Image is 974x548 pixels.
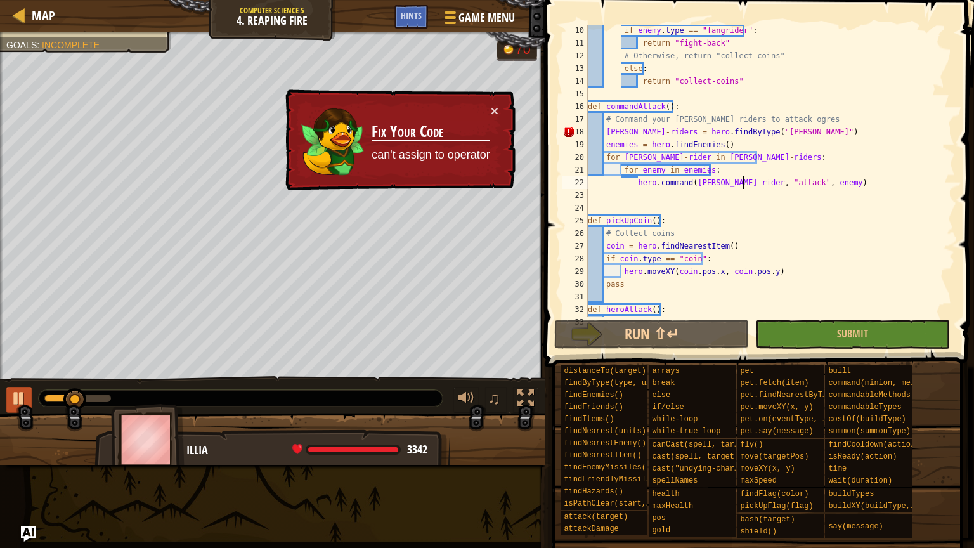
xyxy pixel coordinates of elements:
span: isPathClear(start, end) [564,499,669,508]
div: 32 [562,303,588,316]
div: 29 [562,265,588,278]
div: 23 [562,189,588,202]
div: 26 [562,227,588,240]
button: Run ⇧↵ [554,320,749,349]
span: maxHealth [652,502,693,511]
span: built [828,367,851,375]
button: Ctrl + P: Play [6,387,32,413]
span: Submit [837,327,868,341]
span: pet.say(message) [740,427,813,436]
div: 30 [562,278,588,290]
span: while-loop [652,415,698,424]
span: findFlag(color) [740,490,808,499]
div: 10 [562,24,588,37]
img: duck_zana.png [301,105,364,176]
span: time [828,464,847,473]
span: spellNames [652,476,698,485]
span: arrays [652,367,679,375]
button: ♫ [485,387,507,413]
span: pickUpFlag(flag) [740,502,813,511]
span: break [652,379,675,388]
span: Goals [6,40,37,50]
div: 11 [562,37,588,49]
span: bash(target) [740,515,795,524]
div: 12 [562,49,588,62]
span: findByType(type, units) [564,379,669,388]
button: Submit [755,320,950,349]
span: Map [32,7,55,24]
span: while-true loop [652,427,720,436]
span: : [37,40,42,50]
div: 28 [562,252,588,265]
span: if/else [652,403,684,412]
span: moveXY(x, y) [740,464,795,473]
span: fly() [740,440,763,449]
img: thang_avatar_frame.png [111,404,185,474]
span: cast(spell, target) [652,452,739,461]
p: can't assign to operator [372,147,490,164]
span: attackDamage [564,525,618,533]
span: distanceTo(target) [564,367,646,375]
span: Game Menu [458,10,515,26]
span: wait(duration) [828,476,892,485]
div: Illia [186,442,437,459]
span: say(message) [828,522,883,531]
span: costOf(buildType) [828,415,906,424]
span: pos [652,514,666,523]
div: 13 [562,62,588,75]
span: findItems() [564,415,614,424]
span: attack(target) [564,512,628,521]
div: 21 [562,164,588,176]
span: else [652,391,670,400]
span: buildXY(buildType, x, y) [828,502,938,511]
div: 16 [562,100,588,113]
button: Toggle fullscreen [513,387,538,413]
div: 33 [562,316,588,329]
button: Ask AI [21,526,36,542]
button: × [491,104,498,117]
span: gold [652,526,670,535]
span: pet.on(eventType, handler) [740,415,859,424]
div: 27 [562,240,588,252]
div: health: 3342 / 3342 [292,444,427,455]
span: findNearestEnemy() [564,439,646,448]
span: pet [740,367,754,375]
span: pet.findNearestByType(type) [740,391,863,400]
span: summon(summonType) [828,427,911,436]
span: health [652,490,679,499]
span: findNearestItem() [564,451,641,460]
span: findHazards() [564,487,623,496]
span: pet.fetch(item) [740,379,808,388]
span: ♫ [488,389,500,408]
span: Incomplete [42,40,100,50]
span: commandableTypes [828,403,901,412]
span: isReady(action) [828,452,897,461]
span: findCooldown(action) [828,440,919,449]
span: 3342 [407,441,427,457]
div: 25 [562,214,588,227]
div: 14 [562,75,588,88]
span: findFriendlyMissiles() [564,475,664,484]
span: findFriends() [564,403,623,412]
div: 20 [562,151,588,164]
div: Team 'humans' has 70 gold. [497,39,537,61]
div: 15 [562,88,588,100]
div: 70 [516,43,531,57]
span: findNearest(units) [564,427,646,436]
span: move(targetPos) [740,452,808,461]
button: Game Menu [434,5,523,35]
span: shield() [740,527,777,536]
div: 17 [562,113,588,126]
span: findEnemyMissiles() [564,463,651,472]
span: findEnemies() [564,391,623,400]
div: 18 [562,126,588,138]
span: Hints [401,10,422,22]
div: 19 [562,138,588,151]
span: canCast(spell, target) [652,440,752,449]
a: Map [25,7,55,24]
h3: Fix Your Code [372,123,490,141]
span: pet.moveXY(x, y) [740,403,813,412]
div: 24 [562,202,588,214]
span: commandableMethods [828,391,911,400]
button: Adjust volume [453,387,479,413]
